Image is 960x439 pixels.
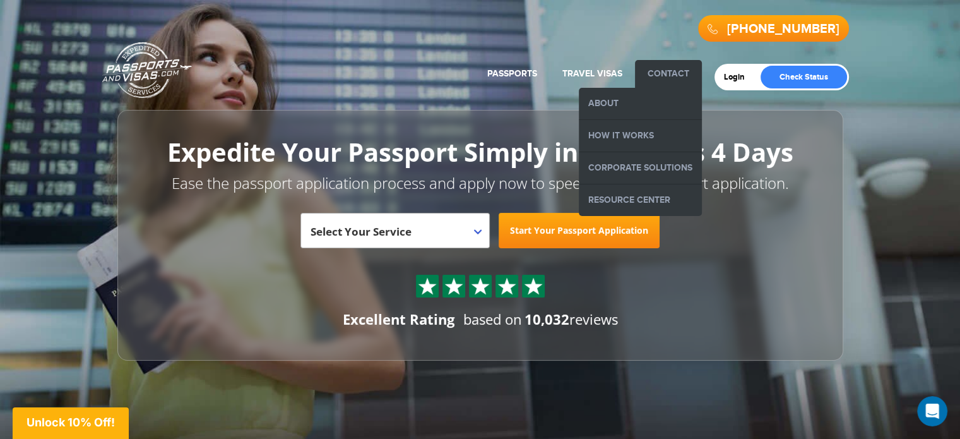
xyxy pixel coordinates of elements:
[499,213,660,248] a: Start Your Passport Application
[463,310,522,328] span: based on
[579,88,702,119] a: About
[648,68,689,79] a: Contact
[102,42,192,99] a: Passports & [DOMAIN_NAME]
[146,138,815,166] h1: Expedite Your Passport Simply in as Fast as 4 Days
[343,310,454,329] div: Excellent Rating
[418,277,437,296] img: Sprite St
[444,277,463,296] img: Sprite St
[300,213,490,248] span: Select Your Service
[524,310,618,328] span: reviews
[761,66,847,88] a: Check Status
[579,120,702,152] a: How it Works
[497,277,516,296] img: Sprite St
[727,21,839,37] a: [PHONE_NUMBER]
[524,310,569,328] strong: 10,032
[562,68,622,79] a: Travel Visas
[311,218,477,253] span: Select Your Service
[311,224,412,239] span: Select Your Service
[13,407,129,439] div: Unlock 10% Off!
[524,277,543,296] img: Sprite St
[917,396,947,426] iframe: Intercom live chat
[579,152,702,184] a: Corporate Solutions
[487,68,537,79] a: Passports
[579,184,702,216] a: Resource Center
[724,72,754,82] a: Login
[146,172,815,194] p: Ease the passport application process and apply now to speed up your passport application.
[27,416,115,429] span: Unlock 10% Off!
[471,277,490,296] img: Sprite St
